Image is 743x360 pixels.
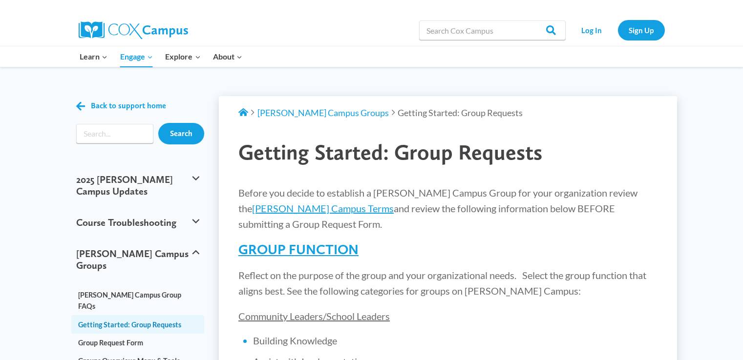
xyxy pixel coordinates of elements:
[238,310,390,322] span: Community Leaders/School Leaders
[238,241,359,258] u: GROUP FUNCTION
[571,20,613,40] a: Log In
[76,124,154,143] form: Search form
[76,124,154,143] input: Search input
[238,139,542,165] span: Getting Started: Group Requests
[213,50,242,63] span: About
[74,46,249,67] nav: Primary Navigation
[91,101,166,110] span: Back to support home
[79,21,188,39] img: Cox Campus
[398,107,523,118] span: Getting Started: Group Requests
[238,107,248,118] a: Support Home
[71,207,205,238] button: Course Troubleshooting
[618,20,665,40] a: Sign Up
[158,123,204,144] input: Search
[571,20,665,40] nav: Secondary Navigation
[76,99,166,113] a: Back to support home
[71,238,205,281] button: [PERSON_NAME] Campus Groups
[71,334,205,352] a: Group Request Form
[252,202,394,214] a: [PERSON_NAME] Campus Terms
[120,50,153,63] span: Engage
[165,50,200,63] span: Explore
[80,50,107,63] span: Learn
[71,315,205,333] a: Getting Started: Group Requests
[71,164,205,207] button: 2025 [PERSON_NAME] Campus Updates
[71,286,205,315] a: [PERSON_NAME] Campus Group FAQs
[419,20,566,40] input: Search Cox Campus
[238,185,658,232] p: Before you decide to establish a [PERSON_NAME] Campus Group for your organization review the and ...
[238,267,658,299] p: Reflect on the purpose of the group and your organizational needs. Select the group function that...
[253,334,658,347] li: Building Knowledge
[257,107,389,118] a: [PERSON_NAME] Campus Groups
